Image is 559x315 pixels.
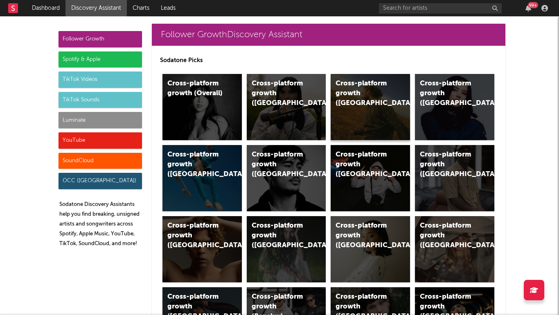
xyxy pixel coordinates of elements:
[59,112,142,128] div: Luminate
[160,56,497,65] p: Sodatone Picks
[252,79,307,108] div: Cross-platform growth ([GEOGRAPHIC_DATA])
[252,221,307,250] div: Cross-platform growth ([GEOGRAPHIC_DATA])
[59,132,142,149] div: YouTube
[167,79,223,98] div: Cross-platform growth (Overall)
[59,153,142,169] div: SoundCloud
[528,2,538,8] div: 99 +
[162,74,242,140] a: Cross-platform growth (Overall)
[415,74,494,140] a: Cross-platform growth ([GEOGRAPHIC_DATA])
[525,5,531,11] button: 99+
[59,71,142,88] div: TikTok Videos
[167,150,223,179] div: Cross-platform growth ([GEOGRAPHIC_DATA])
[379,3,502,13] input: Search for artists
[331,145,410,211] a: Cross-platform growth ([GEOGRAPHIC_DATA]/GSA)
[247,145,326,211] a: Cross-platform growth ([GEOGRAPHIC_DATA])
[331,216,410,282] a: Cross-platform growth ([GEOGRAPHIC_DATA])
[59,92,142,108] div: TikTok Sounds
[167,221,223,250] div: Cross-platform growth ([GEOGRAPHIC_DATA])
[59,31,142,47] div: Follower Growth
[59,200,142,249] p: Sodatone Discovery Assistants help you find breaking, unsigned artists and songwriters across Spo...
[420,79,476,108] div: Cross-platform growth ([GEOGRAPHIC_DATA])
[247,216,326,282] a: Cross-platform growth ([GEOGRAPHIC_DATA])
[152,24,505,46] a: Follower GrowthDiscovery Assistant
[252,150,307,179] div: Cross-platform growth ([GEOGRAPHIC_DATA])
[420,150,476,179] div: Cross-platform growth ([GEOGRAPHIC_DATA])
[247,74,326,140] a: Cross-platform growth ([GEOGRAPHIC_DATA])
[59,173,142,189] div: OCC ([GEOGRAPHIC_DATA])
[336,79,391,108] div: Cross-platform growth ([GEOGRAPHIC_DATA])
[162,145,242,211] a: Cross-platform growth ([GEOGRAPHIC_DATA])
[420,221,476,250] div: Cross-platform growth ([GEOGRAPHIC_DATA])
[415,216,494,282] a: Cross-platform growth ([GEOGRAPHIC_DATA])
[336,150,391,179] div: Cross-platform growth ([GEOGRAPHIC_DATA]/GSA)
[331,74,410,140] a: Cross-platform growth ([GEOGRAPHIC_DATA])
[162,216,242,282] a: Cross-platform growth ([GEOGRAPHIC_DATA])
[415,145,494,211] a: Cross-platform growth ([GEOGRAPHIC_DATA])
[336,221,391,250] div: Cross-platform growth ([GEOGRAPHIC_DATA])
[59,51,142,68] div: Spotify & Apple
